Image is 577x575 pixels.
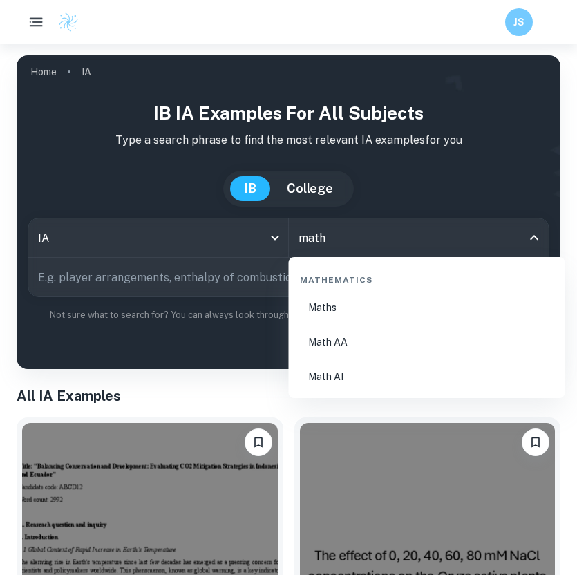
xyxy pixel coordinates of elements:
p: IA [82,64,91,79]
button: IB [230,176,270,201]
button: Close [524,228,544,247]
button: Bookmark [522,428,549,456]
img: Clastify logo [58,12,79,32]
li: Math AA [294,326,560,358]
div: Mathematics [294,263,560,292]
h6: JS [511,15,527,30]
button: College [273,176,347,201]
p: Not sure what to search for? You can always look through our example Internal Assessments below f... [28,308,549,322]
img: profile cover [17,55,560,369]
a: Home [30,62,57,82]
input: E.g. player arrangements, enthalpy of combustion, analysis of a big city... [28,258,510,296]
li: Math AI [294,361,560,393]
div: IA [28,218,288,257]
h1: IB IA examples for all subjects [28,100,549,126]
li: Maths [294,292,560,323]
h1: All IA Examples [17,386,560,406]
p: Type a search phrase to find the most relevant IA examples for you [28,132,549,149]
button: Bookmark [245,428,272,456]
a: Clastify logo [50,12,79,32]
button: JS [505,8,533,36]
